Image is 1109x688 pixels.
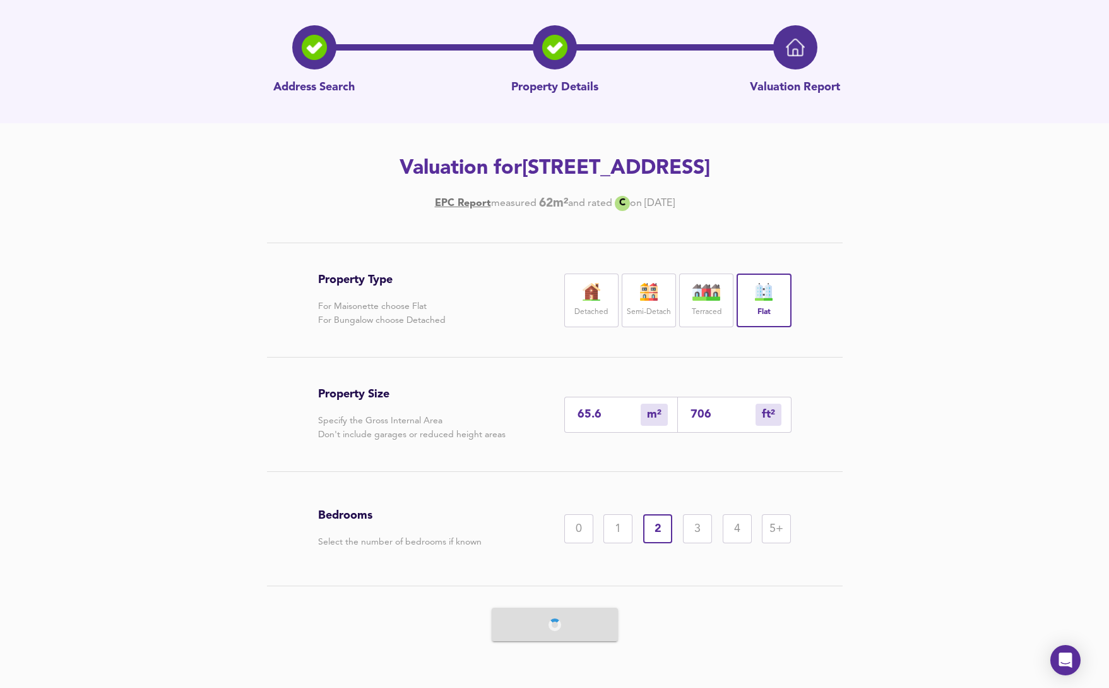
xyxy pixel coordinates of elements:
p: Property Details [511,80,598,96]
input: Enter sqm [578,408,641,421]
div: m² [641,404,668,426]
h3: Bedrooms [318,509,482,522]
div: measured [491,196,537,210]
p: Specify the Gross Internal Area Don't include garages or reduced height areas [318,414,506,442]
div: Flat [737,274,791,327]
div: 1 [603,514,632,543]
div: C [615,196,630,211]
div: m² [756,404,781,426]
div: Semi-Detach [622,274,676,327]
label: Detached [574,305,608,320]
h2: Valuation for [STREET_ADDRESS] [198,155,912,183]
h3: Property Type [318,273,446,287]
label: Flat [757,305,771,320]
h3: Property Size [318,387,506,401]
p: For Maisonette choose Flat For Bungalow choose Detached [318,299,446,327]
div: 4 [723,514,752,543]
div: Detached [564,274,619,327]
p: Valuation Report [750,80,840,96]
div: 5+ [762,514,791,543]
div: Open Intercom Messenger [1050,645,1081,675]
p: Address Search [273,80,355,96]
img: flat-icon [748,283,780,301]
div: on [630,196,642,210]
div: [DATE] [435,196,675,211]
p: Select the number of bedrooms if known [318,535,482,549]
img: search-icon [302,35,327,60]
img: home-icon [786,38,805,57]
a: EPC Report [435,196,491,210]
div: 0 [564,514,593,543]
div: 3 [683,514,712,543]
div: Terraced [679,274,733,327]
img: house-icon [633,283,665,301]
img: filter-icon [542,35,567,60]
input: Sqft [691,408,756,421]
div: 2 [643,514,672,543]
img: house-icon [576,283,607,301]
b: 62 m² [539,196,568,210]
label: Terraced [692,305,721,320]
div: and rated [568,196,612,210]
label: Semi-Detach [627,305,671,320]
img: house-icon [691,283,722,301]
